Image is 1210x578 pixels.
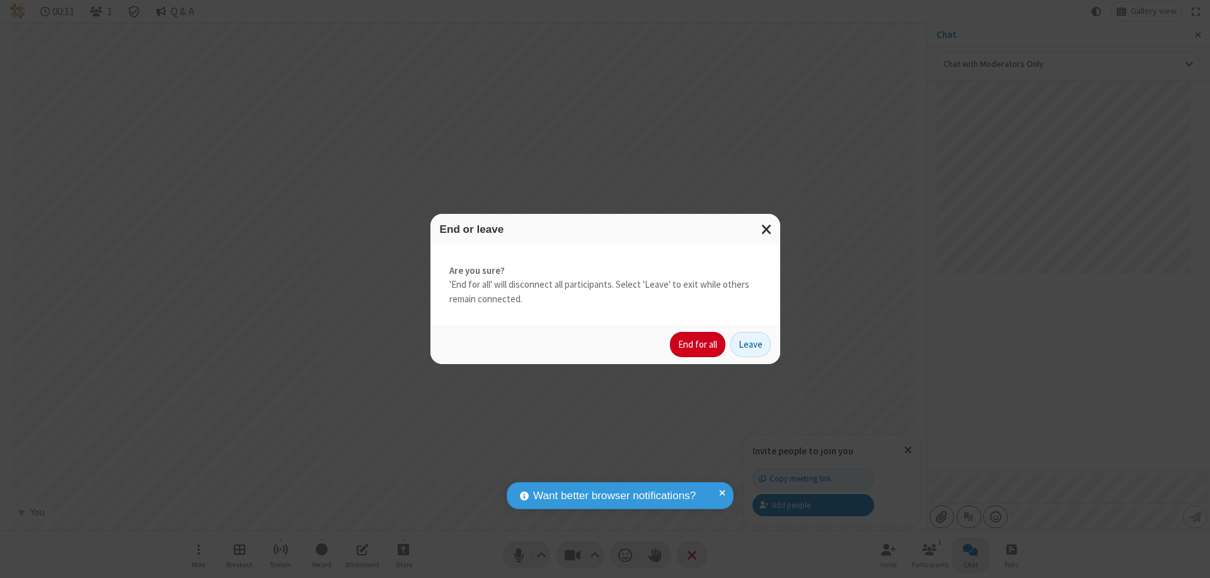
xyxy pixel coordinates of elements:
[440,223,771,235] h3: End or leave
[730,332,771,357] button: Leave
[754,214,780,245] button: Close modal
[670,332,725,357] button: End for all
[533,488,696,504] span: Want better browser notifications?
[430,245,780,326] div: 'End for all' will disconnect all participants. Select 'Leave' to exit while others remain connec...
[449,264,761,278] strong: Are you sure?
